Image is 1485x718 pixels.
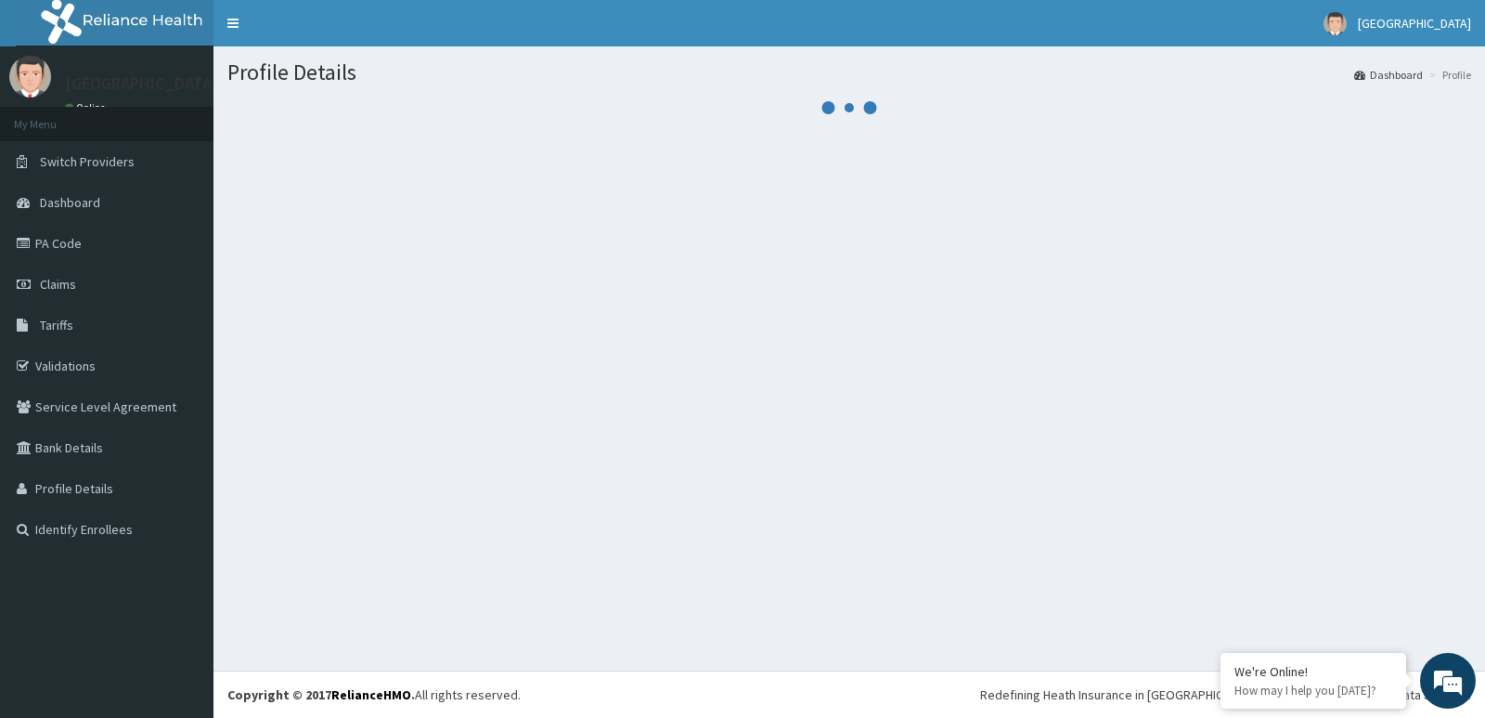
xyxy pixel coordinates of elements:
svg: audio-loading [821,80,877,136]
div: Redefining Heath Insurance in [GEOGRAPHIC_DATA] using Telemedicine and Data Science! [980,685,1471,704]
a: Online [65,101,110,114]
li: Profile [1425,67,1471,83]
h1: Profile Details [227,60,1471,85]
div: We're Online! [1234,663,1392,680]
a: Dashboard [1354,67,1423,83]
footer: All rights reserved. [213,671,1485,718]
img: User Image [1324,12,1347,35]
span: Dashboard [40,194,100,211]
strong: Copyright © 2017 . [227,686,415,703]
p: How may I help you today? [1234,683,1392,698]
span: [GEOGRAPHIC_DATA] [1358,15,1471,32]
p: [GEOGRAPHIC_DATA] [65,75,218,92]
span: Claims [40,276,76,293]
span: Tariffs [40,317,73,333]
img: User Image [9,56,51,98]
span: Switch Providers [40,153,135,170]
a: RelianceHMO [331,686,411,703]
